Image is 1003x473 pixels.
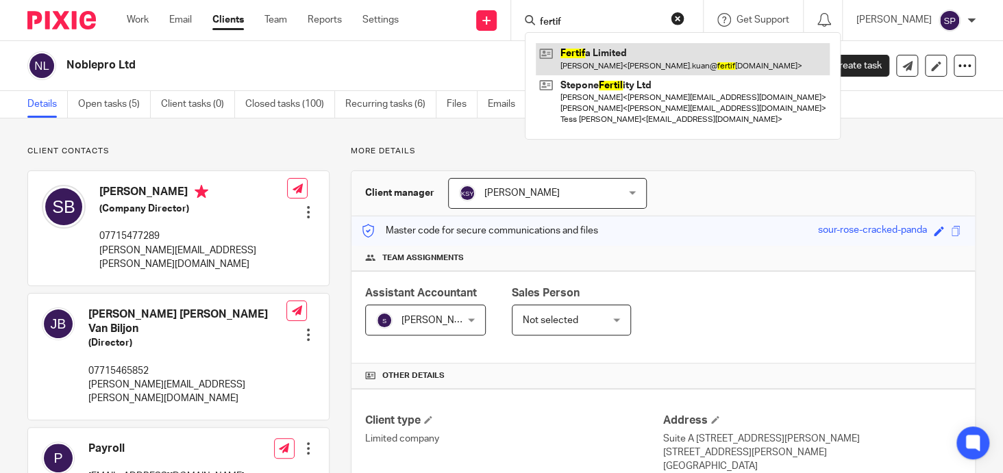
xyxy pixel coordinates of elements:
span: Sales Person [512,287,580,298]
a: Reports [308,13,342,27]
h5: (Director) [88,336,286,350]
h5: (Company Director) [99,202,287,216]
p: Limited company [365,432,663,446]
i: Primary [195,185,208,199]
a: Emails [488,91,526,118]
span: [PERSON_NAME] S [401,316,485,325]
img: svg%3E [459,185,475,201]
img: svg%3E [42,307,75,340]
span: Not selected [523,316,578,325]
img: svg%3E [42,185,86,229]
a: Email [169,13,192,27]
p: [PERSON_NAME] [856,13,932,27]
p: More details [351,146,976,157]
span: Assistant Accountant [365,287,477,298]
a: Recurring tasks (6) [345,91,436,118]
h4: Address [663,413,961,428]
a: Work [127,13,149,27]
img: svg%3E [376,312,393,329]
p: [PERSON_NAME][EMAIL_ADDRESS][PERSON_NAME][DOMAIN_NAME] [99,244,287,272]
img: Pixie [27,11,96,29]
span: [PERSON_NAME] [484,188,560,198]
a: Settings [362,13,399,27]
a: Open tasks (5) [78,91,151,118]
span: Other details [382,370,445,381]
input: Search [538,16,662,29]
a: Team [264,13,287,27]
p: [PERSON_NAME][EMAIL_ADDRESS][PERSON_NAME][DOMAIN_NAME] [88,378,286,406]
span: Get Support [736,15,789,25]
p: 07715465852 [88,364,286,378]
img: svg%3E [27,51,56,80]
h2: Noblepro Ltd [66,58,645,73]
h3: Client manager [365,186,434,200]
a: Details [27,91,68,118]
button: Clear [671,12,684,25]
a: Clients [212,13,244,27]
p: 07715477289 [99,229,287,243]
p: Client contacts [27,146,330,157]
a: Create task [810,55,889,77]
p: [STREET_ADDRESS][PERSON_NAME] [663,446,961,459]
a: Closed tasks (100) [245,91,335,118]
h4: [PERSON_NAME] [99,185,287,202]
a: Files [447,91,478,118]
h4: Payroll [88,442,245,456]
a: Client tasks (0) [161,91,235,118]
p: Suite A [STREET_ADDRESS][PERSON_NAME] [663,432,961,446]
span: Team assignments [382,253,464,264]
p: [GEOGRAPHIC_DATA] [663,459,961,473]
div: sour-rose-cracked-panda [818,223,927,239]
h4: [PERSON_NAME] [PERSON_NAME] Van Biljon [88,307,286,337]
img: svg%3E [939,10,961,31]
p: Master code for secure communications and files [362,224,598,238]
h4: Client type [365,413,663,428]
